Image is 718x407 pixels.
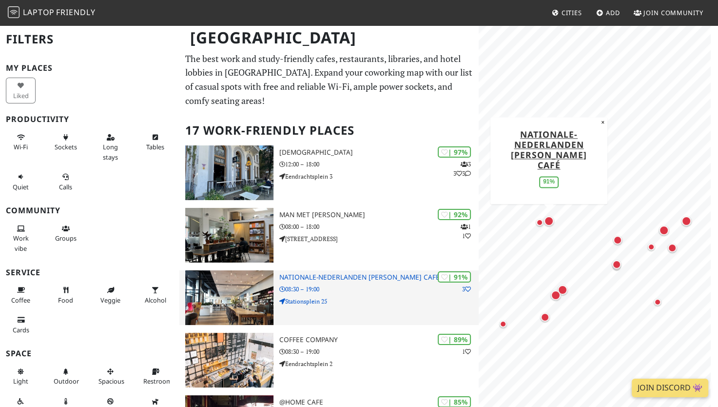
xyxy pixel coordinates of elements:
div: | 89% [438,334,471,345]
h1: [GEOGRAPHIC_DATA] [182,24,477,51]
div: Map marker [556,283,569,297]
p: 08:30 – 19:00 [279,347,479,356]
p: 08:30 – 19:00 [279,285,479,294]
span: Work-friendly tables [146,142,164,151]
button: Groups [51,221,80,246]
button: Alcohol [140,282,170,308]
h3: Man met [PERSON_NAME] [279,211,479,219]
div: | 97% [438,146,471,158]
div: Map marker [666,242,679,254]
span: Restroom [143,377,172,386]
button: Veggie [96,282,125,308]
img: Nationale-Nederlanden Douwe Egberts Café [185,270,273,325]
a: LaptopFriendly LaptopFriendly [8,4,96,21]
button: Tables [140,129,170,155]
span: Group tables [55,234,77,243]
button: Cards [6,312,36,338]
button: Coffee [6,282,36,308]
button: Close popup [598,117,607,128]
a: Cities [548,4,586,21]
h3: Coffee Company [279,336,479,344]
h2: 17 Work-Friendly Places [185,116,473,145]
img: Man met bril koffie [185,208,273,263]
img: Heilige Boontjes [185,145,273,200]
div: Map marker [610,258,623,271]
button: Spacious [96,364,125,389]
span: Veggie [100,296,120,305]
span: Spacious [98,377,124,386]
span: People working [13,234,29,252]
button: Wi-Fi [6,129,36,155]
img: LaptopFriendly [8,6,19,18]
div: Map marker [611,261,622,272]
p: The best work and study-friendly cafes, restaurants, libraries, and hotel lobbies in [GEOGRAPHIC_... [185,52,473,108]
div: Map marker [534,217,545,228]
button: Quiet [6,169,36,195]
p: 3 3 3 [453,160,471,178]
button: Light [6,364,36,389]
span: Power sockets [55,142,77,151]
a: Join Community [630,4,707,21]
div: | 92% [438,209,471,220]
div: Map marker [549,288,563,302]
div: Map marker [539,311,551,324]
span: Friendly [56,7,95,18]
button: Long stays [96,129,125,165]
p: Stationsplein 25 [279,297,479,306]
button: Food [51,282,80,308]
h3: @Home Cafe [279,398,479,407]
button: Calls [51,169,80,195]
div: Map marker [679,214,693,228]
div: Map marker [542,214,556,228]
button: Work vibe [6,221,36,256]
p: Eendrachtsplein 2 [279,359,479,368]
p: [STREET_ADDRESS] [279,234,479,244]
span: Laptop [23,7,55,18]
button: Outdoor [51,364,80,389]
h3: [DEMOGRAPHIC_DATA] [279,148,479,157]
div: Map marker [652,296,663,308]
button: Sockets [51,129,80,155]
div: Map marker [657,224,671,237]
span: Cities [562,8,582,17]
div: | 91% [438,271,471,283]
a: Add [592,4,624,21]
h2: Filters [6,24,174,54]
p: 12:00 – 18:00 [279,160,479,169]
div: Map marker [611,234,624,246]
p: Eendrachtsplein 3 [279,172,479,181]
span: Outdoor area [54,377,79,386]
h3: Service [6,268,174,277]
span: Natural light [13,377,28,386]
span: Credit cards [13,326,29,334]
h3: My Places [6,63,174,73]
h3: Productivity [6,115,174,124]
p: 1 [462,347,471,356]
div: 91% [539,176,559,187]
button: Restroom [140,364,170,389]
span: Food [58,296,73,305]
span: Add [606,8,620,17]
a: Heilige Boontjes | 97% 333 [DEMOGRAPHIC_DATA] 12:00 – 18:00 Eendrachtsplein 3 [179,145,479,200]
span: Long stays [103,142,118,161]
h3: Space [6,349,174,358]
p: 3 [462,285,471,294]
p: 1 1 [461,222,471,241]
span: Join Community [643,8,703,17]
span: Coffee [11,296,30,305]
span: Quiet [13,183,29,191]
img: Coffee Company [185,333,273,387]
a: Coffee Company | 89% 1 Coffee Company 08:30 – 19:00 Eendrachtsplein 2 [179,333,479,387]
a: Join Discord 👾 [632,379,708,397]
p: 08:00 – 18:00 [279,222,479,231]
span: Alcohol [145,296,166,305]
div: Map marker [497,318,509,330]
a: Man met bril koffie | 92% 11 Man met [PERSON_NAME] 08:00 – 18:00 [STREET_ADDRESS] [179,208,479,263]
a: Nationale-Nederlanden Douwe Egberts Café | 91% 3 Nationale-Nederlanden [PERSON_NAME] Café 08:30 –... [179,270,479,325]
div: Map marker [645,241,657,253]
h3: Community [6,206,174,215]
h3: Nationale-Nederlanden [PERSON_NAME] Café [279,273,479,282]
span: Video/audio calls [59,183,72,191]
a: Nationale-Nederlanden [PERSON_NAME] Café [511,128,587,171]
span: Stable Wi-Fi [14,142,28,151]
